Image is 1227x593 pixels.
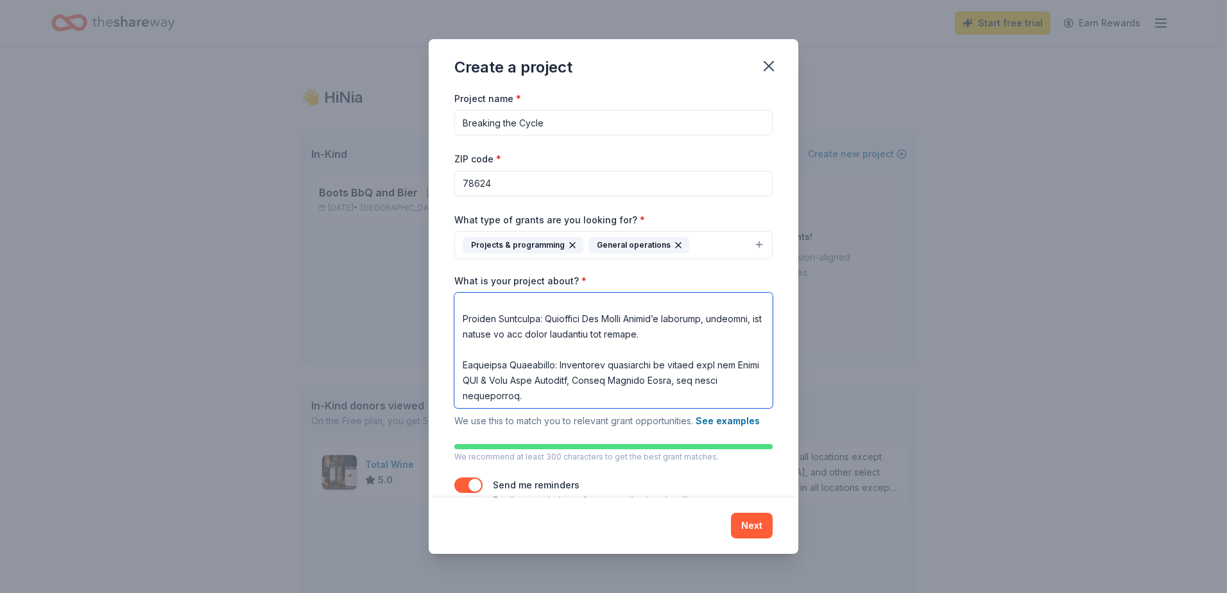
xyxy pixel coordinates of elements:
div: Projects & programming [463,237,583,254]
button: Projects & programmingGeneral operations [454,231,773,259]
label: ZIP code [454,153,501,166]
textarea: Lor Ipsumdolo Sitame Consect adi Eli Seddo Eiusmo te incididu ut laboreetdolor magnaali enima min... [454,293,773,408]
input: After school program [454,110,773,135]
span: We use this to match you to relevant grant opportunities. [454,415,760,426]
p: Email me reminders of grant application deadlines [493,493,703,508]
label: What type of grants are you looking for? [454,214,645,227]
label: Send me reminders [493,479,579,490]
button: See examples [696,413,760,429]
button: Next [731,513,773,538]
p: We recommend at least 300 characters to get the best grant matches. [454,452,773,462]
label: Project name [454,92,521,105]
label: What is your project about? [454,275,587,288]
div: General operations [588,237,689,254]
div: Create a project [454,57,572,78]
input: 12345 (U.S. only) [454,171,773,196]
